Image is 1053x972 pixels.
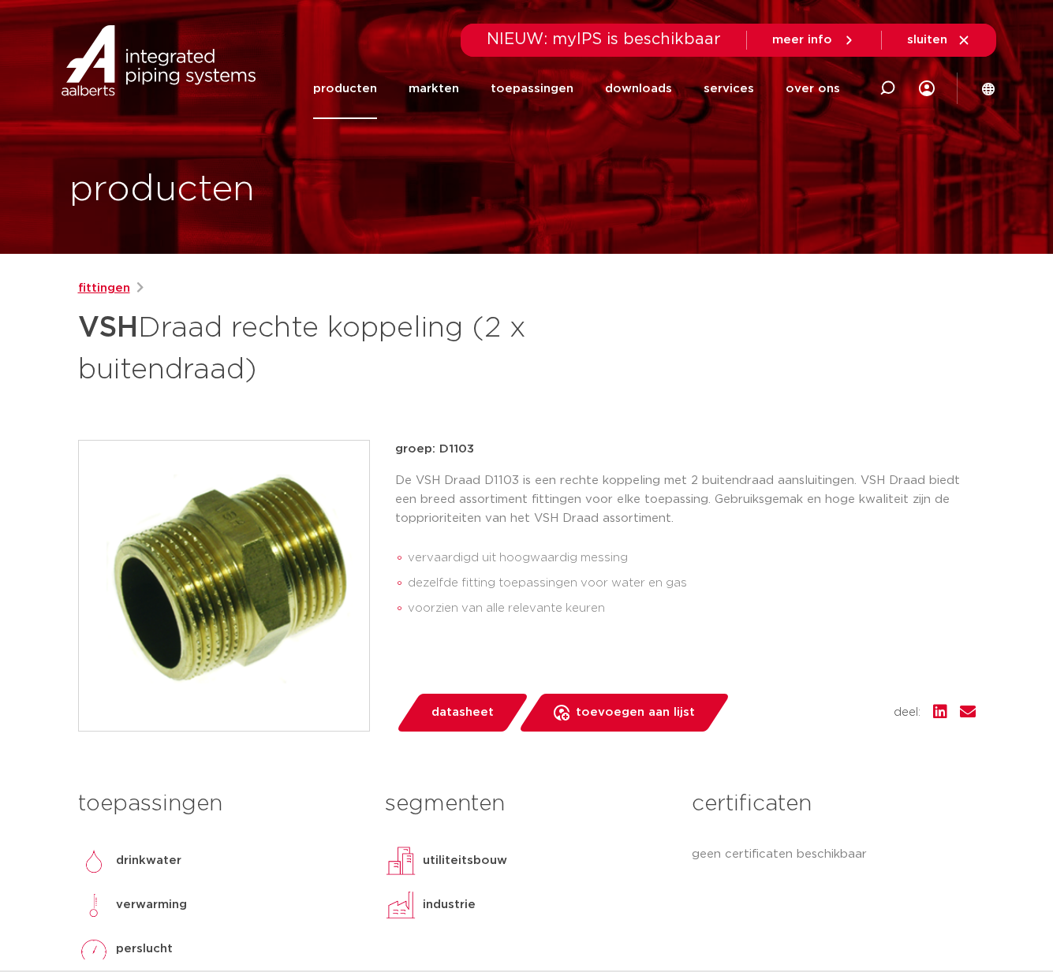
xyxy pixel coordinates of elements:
h3: certificaten [692,788,975,820]
img: perslucht [78,933,110,965]
h1: producten [69,165,255,215]
a: services [704,58,754,119]
a: fittingen [78,279,130,298]
img: verwarming [78,889,110,921]
span: datasheet [431,700,494,725]
a: over ons [786,58,840,119]
a: markten [409,58,459,119]
p: industrie [423,896,476,914]
p: utiliteitsbouw [423,851,507,870]
span: deel: [894,703,920,722]
li: vervaardigd uit hoogwaardig messing [408,546,976,571]
span: NIEUW: myIPS is beschikbaar [487,32,721,47]
h1: Draad rechte koppeling (2 x buitendraad) [78,304,670,389]
span: meer info [772,34,832,46]
h3: toepassingen [78,788,361,820]
p: geen certificaten beschikbaar [692,845,975,864]
li: voorzien van alle relevante keuren [408,596,976,621]
a: producten [313,58,377,119]
a: meer info [772,33,856,47]
a: downloads [605,58,672,119]
img: utiliteitsbouw [385,845,416,877]
p: drinkwater [116,851,181,870]
img: industrie [385,889,416,921]
a: sluiten [907,33,971,47]
span: sluiten [907,34,947,46]
a: toepassingen [491,58,573,119]
a: datasheet [395,694,529,732]
nav: Menu [313,58,840,119]
strong: VSH [78,314,138,342]
p: De VSH Draad D1103 is een rechte koppeling met 2 buitendraad aansluitingen. VSH Draad biedt een b... [395,471,976,528]
span: toevoegen aan lijst [576,700,695,725]
p: verwarming [116,896,187,914]
img: drinkwater [78,845,110,877]
img: Product Image for VSH Draad rechte koppeling (2 x buitendraad) [79,441,369,731]
li: dezelfde fitting toepassingen voor water en gas [408,571,976,596]
h3: segmenten [385,788,668,820]
p: groep: D1103 [395,440,976,459]
p: perslucht [116,940,173,959]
